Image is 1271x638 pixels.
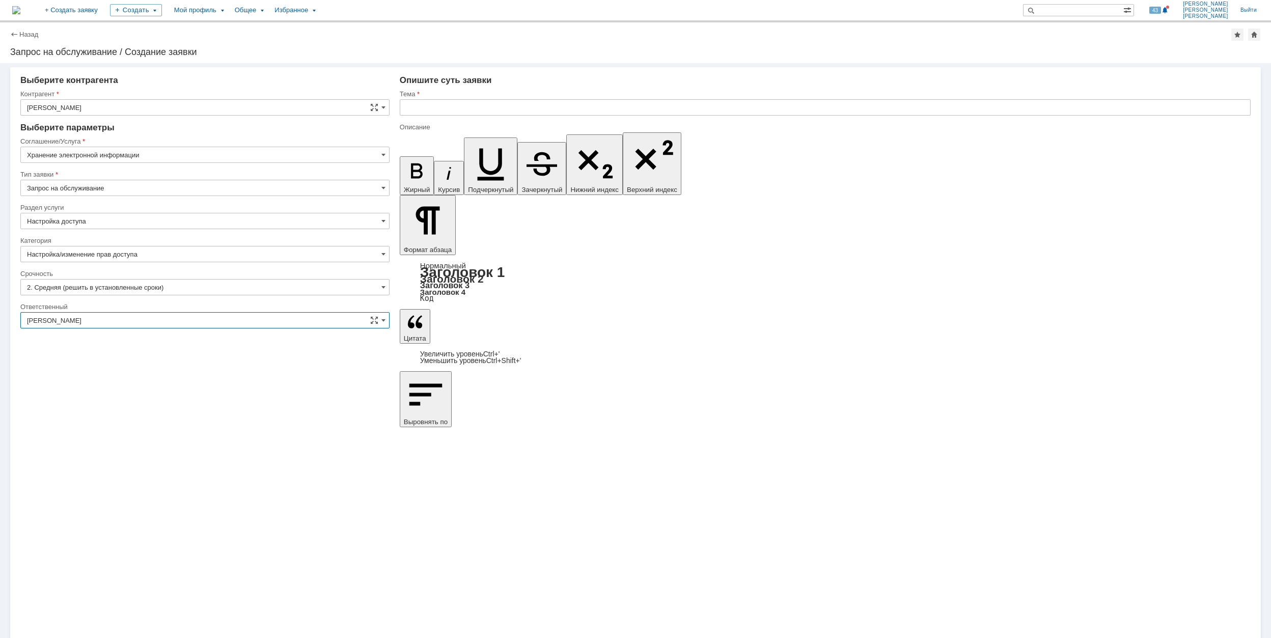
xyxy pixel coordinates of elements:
[20,303,388,310] div: Ответственный
[12,6,20,14] a: Перейти на домашнюю страницу
[404,418,448,426] span: Выровнять по
[420,261,466,270] a: Нормальный
[400,156,434,195] button: Жирный
[19,31,38,38] a: Назад
[521,186,562,193] span: Зачеркнутый
[400,124,1249,130] div: Описание
[1183,13,1228,19] span: [PERSON_NAME]
[1183,7,1228,13] span: [PERSON_NAME]
[517,142,566,195] button: Зачеркнутый
[20,91,388,97] div: Контрагент
[400,371,452,427] button: Выровнять по
[370,316,378,324] span: Сложная форма
[623,132,681,195] button: Верхний индекс
[10,47,1261,57] div: Запрос на обслуживание / Создание заявки
[370,103,378,112] span: Сложная форма
[404,335,426,342] span: Цитата
[400,309,430,344] button: Цитата
[566,134,623,195] button: Нижний индекс
[420,264,505,280] a: Заголовок 1
[404,246,452,254] span: Формат абзаца
[483,350,500,358] span: Ctrl+'
[110,4,162,16] div: Создать
[400,351,1251,364] div: Цитата
[20,75,118,85] span: Выберите контрагента
[420,294,434,303] a: Код
[20,270,388,277] div: Срочность
[20,123,115,132] span: Выберите параметры
[400,75,492,85] span: Опишите суть заявки
[570,186,619,193] span: Нижний индекс
[420,350,500,358] a: Increase
[20,138,388,145] div: Соглашение/Услуга
[20,204,388,211] div: Раздел услуги
[400,262,1251,302] div: Формат абзаца
[468,186,513,193] span: Подчеркнутый
[627,186,677,193] span: Верхний индекс
[1183,1,1228,7] span: [PERSON_NAME]
[1248,29,1260,41] div: Сделать домашней страницей
[420,273,484,285] a: Заголовок 2
[400,195,456,255] button: Формат абзаца
[434,161,464,195] button: Курсив
[438,186,460,193] span: Курсив
[420,281,469,290] a: Заголовок 3
[1231,29,1244,41] div: Добавить в избранное
[400,91,1249,97] div: Тема
[20,171,388,178] div: Тип заявки
[1123,5,1134,14] span: Расширенный поиск
[1149,7,1161,14] span: 43
[464,137,517,195] button: Подчеркнутый
[20,237,388,244] div: Категория
[420,356,521,365] a: Decrease
[486,356,521,365] span: Ctrl+Shift+'
[420,288,465,296] a: Заголовок 4
[404,186,430,193] span: Жирный
[12,6,20,14] img: logo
